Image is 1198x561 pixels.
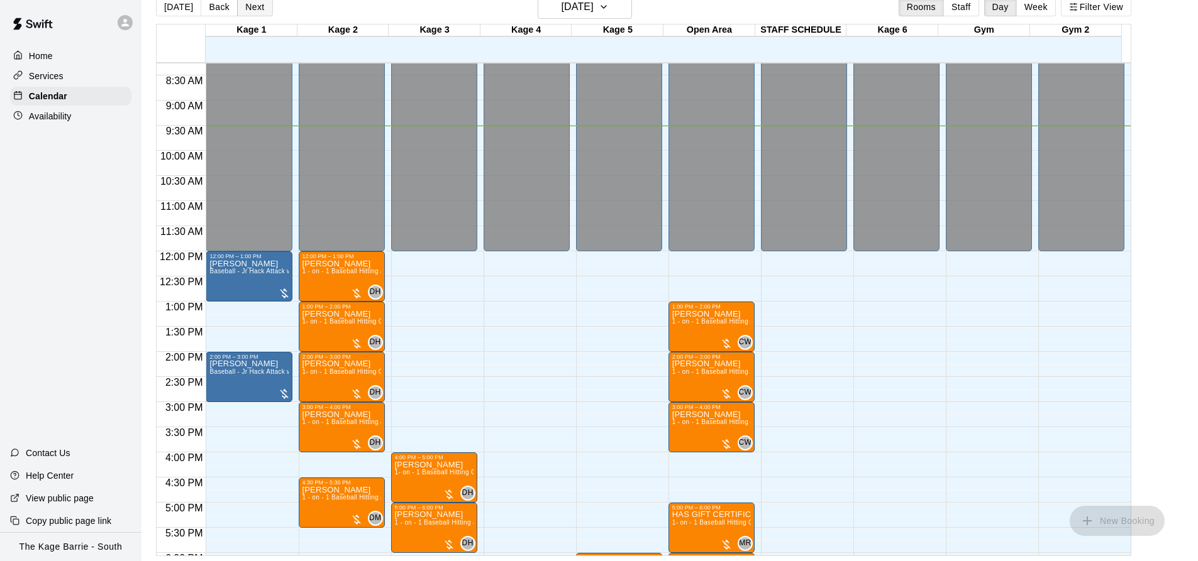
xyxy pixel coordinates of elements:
p: Help Center [26,469,74,482]
div: Dave Maxamenko [368,511,383,526]
div: Services [10,67,131,85]
div: 3:00 PM – 4:00 PM: Josh Newman [299,402,385,452]
a: Home [10,46,131,65]
div: 2:00 PM – 3:00 PM [672,354,724,360]
span: MR [739,537,751,550]
span: 1 - on - 1 Baseball Hitting and Pitching Clinic [672,318,806,325]
div: 2:00 PM – 3:00 PM [209,354,261,360]
p: Contact Us [26,447,70,459]
div: Kage 1 [206,25,297,36]
span: Dan Hodgins [465,536,475,551]
div: 6:00 PM – 7:00 PM [580,555,631,561]
span: 4:30 PM [162,477,206,488]
span: DH [462,537,474,550]
span: 12:30 PM [157,276,206,287]
div: 5:00 PM – 6:00 PM: HAS GIFT CERTIFICATE - NONE PAID HOUR FOR MURRAY [668,503,755,553]
div: Kage 3 [389,25,480,36]
div: 2:00 PM – 3:00 PM: Bhalla Rajeev [206,352,292,402]
div: 4:00 PM – 5:00 PM [395,454,446,460]
div: 12:00 PM – 1:00 PM: Dylan Robertson [299,251,385,302]
span: 1- on - 1 Baseball Hitting Clinic [302,318,396,325]
div: Murray Roach [738,536,753,551]
div: Cole White [738,435,753,450]
span: 11:30 AM [157,226,206,237]
div: Dan Hodgins [368,435,383,450]
span: 9:30 AM [163,126,206,136]
span: Cole White [743,385,753,400]
span: DH [370,336,381,349]
div: Dan Hodgins [368,385,383,400]
p: Availability [29,110,72,123]
span: DH [370,386,381,399]
div: STAFF SCHEDULE [755,25,847,36]
span: 1 - on - 1 Baseball Hitting and Pitching Clinic [672,418,806,425]
p: The Kage Barrie - South [19,540,123,553]
a: Calendar [10,87,131,106]
div: Dan Hodgins [460,486,475,501]
div: 3:00 PM – 4:00 PM [302,404,354,410]
div: 2:00 PM – 3:00 PM: Sterling Haines [299,352,385,402]
span: Baseball - Jr Hack Attack with Feeder - DO NOT NEED SECOND PERSON [209,268,434,275]
div: Kage 6 [846,25,938,36]
div: 1:00 PM – 2:00 PM [302,303,354,310]
div: 12:00 PM – 1:00 PM [302,253,357,259]
div: Availability [10,107,131,126]
span: DH [462,487,474,499]
div: Kage 2 [297,25,389,36]
span: 11:00 AM [157,201,206,212]
span: 3:00 PM [162,402,206,413]
div: Kage 4 [480,25,572,36]
div: Dan Hodgins [368,285,383,300]
div: 2:00 PM – 3:00 PM: Owen Clarke [668,352,755,402]
p: Services [29,70,64,82]
span: Dan Hodgins [465,486,475,501]
span: 3:30 PM [162,427,206,438]
span: CW [738,336,752,349]
span: 2:00 PM [162,352,206,362]
span: 4:00 PM [162,452,206,463]
p: View public page [26,492,94,504]
span: 10:30 AM [157,176,206,187]
div: Kage 5 [572,25,663,36]
span: Dave Maxamenko [373,511,383,526]
span: Cole White [743,435,753,450]
div: 4:00 PM – 5:00 PM: Stacey Hudson [391,452,477,503]
span: 1- on - 1 Baseball Hitting Clinic [302,368,396,375]
div: 5:00 PM – 6:00 PM [395,504,446,511]
span: 8:30 AM [163,75,206,86]
div: Dan Hodgins [460,536,475,551]
div: Cole White [738,335,753,350]
p: Copy public page link [26,515,111,527]
div: 4:30 PM – 5:30 PM [302,479,354,486]
span: 1:30 PM [162,327,206,337]
div: 1:00 PM – 2:00 PM: Loreta Palmeri [668,302,755,352]
span: 10:00 AM [157,151,206,161]
div: Gym [938,25,1030,36]
div: Cole White [738,385,753,400]
p: Calendar [29,90,67,102]
span: 12:00 PM [157,251,206,262]
span: DH [370,437,381,449]
span: 1- on - 1 Baseball Hitting Clinic [395,469,488,476]
span: Dan Hodgins [373,385,383,400]
span: 5:00 PM [162,503,206,513]
span: Murray Roach [743,536,753,551]
div: 12:00 PM – 1:00 PM [209,253,264,259]
span: 1- on - 1 Baseball Hitting Clinic [672,519,765,526]
div: 3:00 PM – 4:00 PM [672,404,724,410]
span: Dan Hodgins [373,435,383,450]
div: 6:00 PM – 7:00 PM [672,555,724,561]
span: You don't have the permission to add bookings [1070,515,1165,525]
span: 1 - on - 1 Baseball Hitting and Pitching Clinic [302,268,436,275]
span: 1 - on - 1 Baseball Hitting and Pitching Clinic [302,418,436,425]
span: DH [370,286,381,298]
span: CW [738,437,752,449]
div: 2:00 PM – 3:00 PM [302,354,354,360]
div: 12:00 PM – 1:00 PM: Michael Filinski [206,251,292,302]
span: 2:30 PM [162,377,206,388]
div: 4:30 PM – 5:30 PM: 1 - on - 1 Baseball Hitting and Pitching Clinic [299,477,385,528]
div: 1:00 PM – 2:00 PM: Nathan Bakonyi [299,302,385,352]
span: Dan Hodgins [373,285,383,300]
